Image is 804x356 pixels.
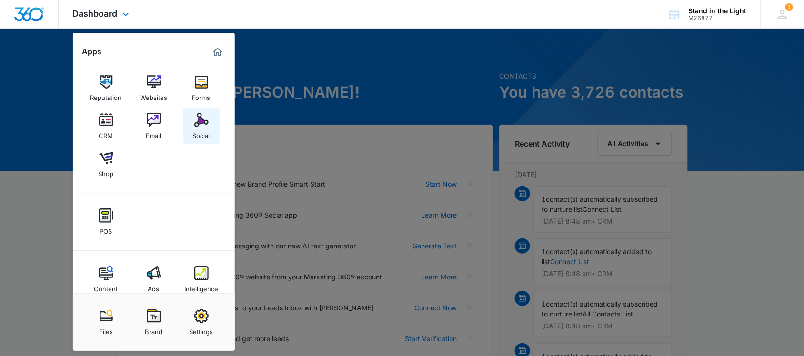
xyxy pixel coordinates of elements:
a: Brand [136,304,172,340]
div: POS [100,223,112,235]
a: Ads [136,261,172,297]
div: CRM [99,127,113,139]
div: Intelligence [184,280,218,293]
a: Files [88,304,124,340]
div: notifications count [785,3,793,11]
div: Files [99,323,113,336]
a: Forms [183,70,220,106]
div: Reputation [90,89,122,101]
div: Brand [145,323,162,336]
a: Email [136,108,172,144]
div: Content [94,280,118,293]
div: account id [689,15,747,21]
span: 1 [785,3,793,11]
div: Websites [140,89,167,101]
div: Forms [192,89,211,101]
h2: Apps [82,47,102,56]
div: Social [193,127,210,139]
div: account name [689,7,747,15]
a: Reputation [88,70,124,106]
a: Marketing 360® Dashboard [210,44,225,59]
a: Intelligence [183,261,220,297]
a: Shop [88,146,124,182]
div: Ads [148,280,160,293]
a: POS [88,204,124,240]
span: Dashboard [73,9,118,19]
a: Settings [183,304,220,340]
div: Shop [99,165,114,178]
div: Email [146,127,161,139]
div: Settings [190,323,213,336]
a: Websites [136,70,172,106]
a: Content [88,261,124,297]
a: CRM [88,108,124,144]
a: Social [183,108,220,144]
